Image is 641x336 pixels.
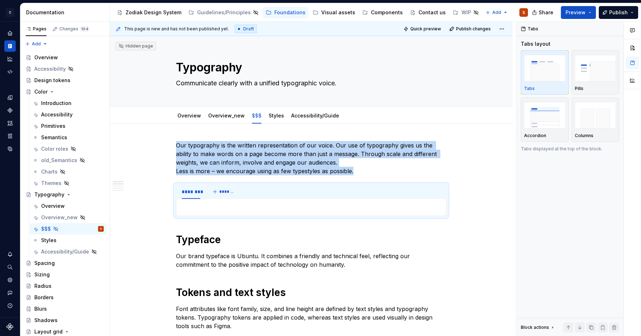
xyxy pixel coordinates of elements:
[492,10,501,15] span: Add
[30,223,107,235] a: $$$S
[263,7,308,18] a: Foundations
[41,134,67,141] div: Semantics
[450,7,482,18] a: WIP
[23,52,107,63] a: Overview
[41,122,65,130] div: Primitives
[176,286,446,299] h1: Tokens and text styles
[6,8,14,17] div: C
[41,237,57,244] div: Styles
[4,117,16,129] a: Assets
[80,26,89,32] span: 104
[1,5,19,20] button: C
[23,269,107,280] a: Sizing
[34,282,52,290] div: Radius
[4,249,16,260] button: Notifications
[4,105,16,116] a: Components
[521,40,551,47] div: Tabs layout
[30,109,107,120] a: Accessibility
[4,130,16,142] a: Storybook stories
[4,66,16,77] a: Code automation
[23,75,107,86] a: Design tokens
[41,100,72,107] div: Introduction
[34,294,54,301] div: Borders
[23,189,107,200] a: Typography
[126,9,181,16] div: Zodiak Design System
[23,280,107,292] a: Radius
[6,323,14,330] a: Supernova Logo
[4,274,16,286] a: Settings
[407,7,449,18] a: Contact us
[288,108,342,123] div: Accessibility/Guide
[4,53,16,65] a: Analytics
[175,108,204,123] div: Overview
[30,166,107,177] a: Charts
[524,55,566,81] img: placeholder
[249,108,264,123] div: $$$
[575,86,583,91] p: Pills
[34,260,55,267] div: Spacing
[23,292,107,303] a: Borders
[176,233,446,246] h1: Typeface
[186,7,261,18] a: Guidelines/Principles
[521,325,549,330] div: Block actions
[599,6,638,19] button: Publish
[461,9,471,16] div: WIP
[34,191,64,198] div: Typography
[269,112,284,119] a: Styles
[274,9,305,16] div: Foundations
[41,202,65,210] div: Overview
[243,26,254,32] span: Draft
[41,157,77,164] div: old_Semantics
[410,26,441,32] span: Quick preview
[114,5,482,20] div: Page tree
[521,97,569,142] button: placeholderAccordion
[291,112,339,119] a: Accessibility/Guide
[34,328,63,335] div: Layout grid
[41,145,68,152] div: Color roles
[175,77,445,89] textarea: Communicate clearly with a unified typographic voice.
[523,10,525,15] div: S
[30,200,107,212] a: Overview
[23,63,107,75] a: Accessibility
[124,26,229,32] span: This page is new and has not been published yet.
[34,317,58,324] div: Shadows
[176,252,446,269] p: Our brand typeface is Ubuntu. It combines a friendly and technical feel, reflecting our commitmen...
[26,26,47,32] div: Pages
[521,50,569,95] button: placeholderTabs
[252,112,261,119] a: $$$
[41,214,78,221] div: Overview_new
[4,143,16,155] div: Data sources
[205,108,248,123] div: Overview_new
[359,7,406,18] a: Components
[575,133,593,139] p: Columns
[4,27,16,39] a: Home
[447,24,494,34] button: Publish changes
[4,261,16,273] button: Search ⌘K
[30,246,107,257] a: Accessibility/Guide
[4,92,16,103] a: Design tokens
[30,143,107,155] a: Color roles
[4,287,16,299] button: Contact support
[266,108,287,123] div: Styles
[118,43,153,49] div: Hidden page
[34,305,47,312] div: Blurs
[30,212,107,223] a: Overview_new
[23,303,107,315] a: Blurs
[23,315,107,326] a: Shadows
[175,59,445,76] textarea: Typography
[401,24,444,34] button: Quick preview
[483,7,510,17] button: Add
[524,86,535,91] p: Tabs
[34,271,50,278] div: Sizing
[32,41,41,47] span: Add
[23,39,50,49] button: Add
[521,322,556,332] div: Block actions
